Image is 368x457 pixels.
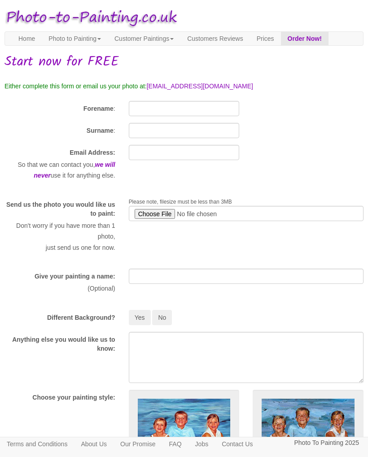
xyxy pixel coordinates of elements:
[4,159,115,181] p: So that we can contact you, use it for anything else.
[42,32,108,45] a: Photo to Painting
[188,437,215,451] a: Jobs
[32,393,115,402] label: Choose your painting style:
[4,200,115,218] label: Send us the photo you would like us to paint:
[70,148,115,157] label: Email Address:
[74,437,114,451] a: About Us
[294,437,359,448] p: Photo To Painting 2025
[129,310,151,325] button: Yes
[87,126,114,135] label: Surname
[12,32,42,45] a: Home
[114,437,162,451] a: Our Promise
[47,313,115,322] label: Different Background?
[35,272,115,281] label: Give your painting a name:
[215,437,259,451] a: Contact Us
[180,32,250,45] a: Customers Reviews
[4,283,115,294] p: (Optional)
[147,83,253,90] a: [EMAIL_ADDRESS][DOMAIN_NAME]
[152,310,172,325] button: No
[281,32,329,45] a: Order Now!
[4,220,115,253] p: Don't worry if you have more than 1 photo, just send us one for now.
[4,83,147,90] span: Either complete this form or email us your photo at:
[4,335,115,353] label: Anything else you would like us to know:
[4,55,364,70] h1: Start now for FREE
[83,104,114,113] label: Forename
[250,32,281,45] a: Prices
[162,437,188,451] a: FAQ
[108,32,180,45] a: Customer Paintings
[129,199,232,205] span: Please note, filesize must be less than 3MB
[34,161,115,179] em: we will never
